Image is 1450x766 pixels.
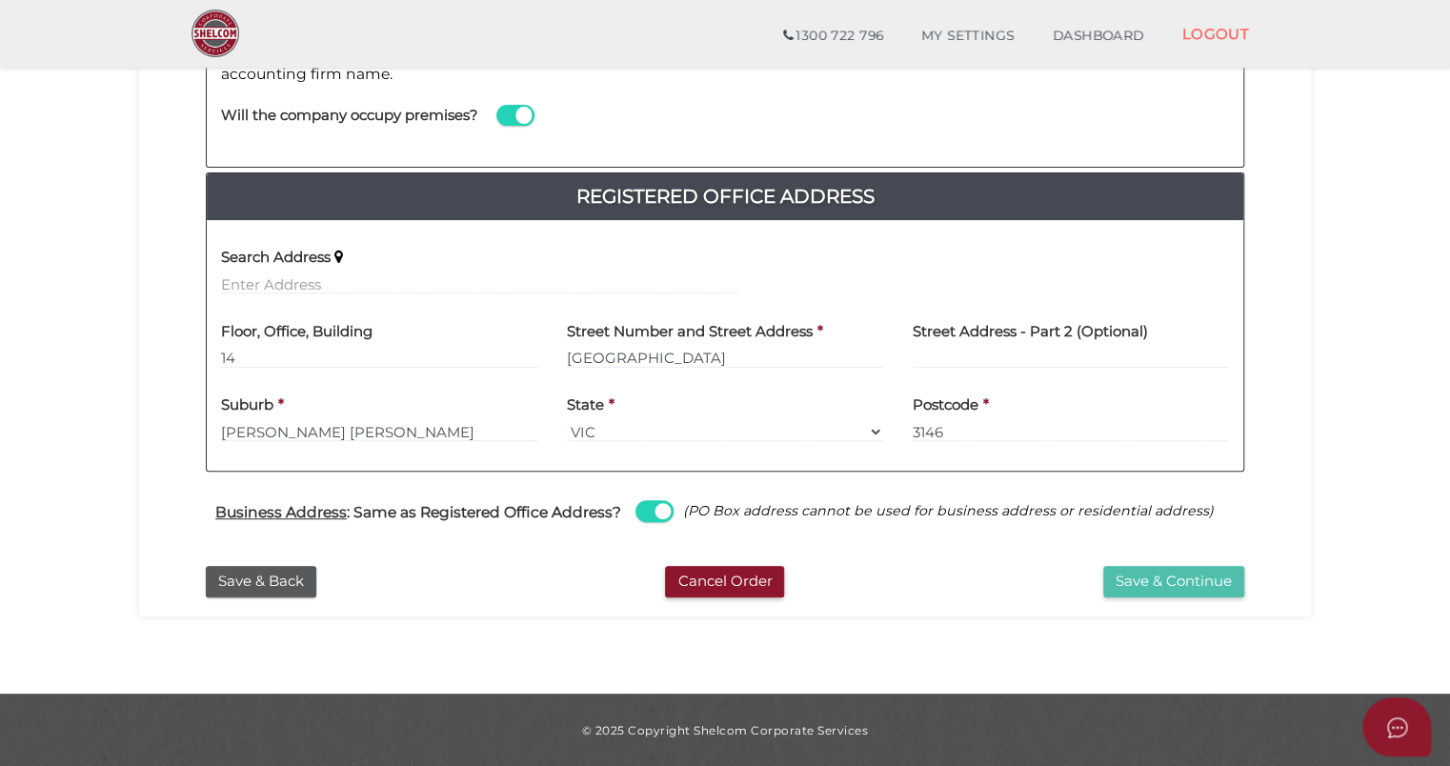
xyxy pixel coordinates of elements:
h4: Will the company occupy premises? [221,108,478,124]
a: MY SETTINGS [902,17,1034,55]
button: Cancel Order [665,566,784,597]
u: Business Address [215,503,347,521]
button: Save & Back [206,566,316,597]
h4: Suburb [221,397,273,413]
a: Registered Office Address [207,181,1243,212]
i: (PO Box address cannot be used for business address or residential address) [683,502,1214,519]
h4: Street Address - Part 2 (Optional) [912,324,1147,340]
input: Enter Address [567,348,884,369]
a: LOGOUT [1162,14,1268,53]
i: Keep typing in your address(including suburb) until it appears [334,250,343,265]
h4: State [567,397,604,413]
input: Enter Address [221,273,739,294]
h4: : Same as Registered Office Address? [215,504,621,520]
button: Open asap [1362,697,1431,756]
a: DASHBOARD [1034,17,1163,55]
input: Postcode must be exactly 4 digits [912,421,1229,442]
h4: Floor, Office, Building [221,324,373,340]
h4: Search Address [221,250,331,266]
a: 1300 722 796 [764,17,902,55]
h4: Street Number and Street Address [567,324,813,340]
div: © 2025 Copyright Shelcom Corporate Services [153,722,1297,738]
h4: Postcode [912,397,977,413]
button: Save & Continue [1103,566,1244,597]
